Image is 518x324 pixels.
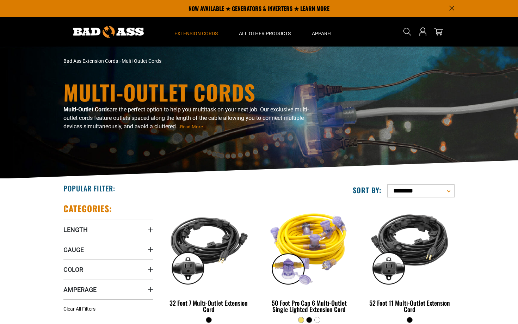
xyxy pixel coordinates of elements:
h2: Popular Filter: [63,184,115,193]
a: Bad Ass Extension Cords [63,58,118,64]
summary: Gauge [63,240,153,259]
summary: Apparel [301,17,344,47]
b: Multi-Outlet Cords [63,106,110,113]
span: Clear All Filters [63,306,95,312]
a: black 32 Foot 7 Multi-Outlet Extension Cord [164,203,254,317]
img: Bad Ass Extension Cords [73,26,144,38]
summary: Amperage [63,280,153,299]
nav: breadcrumbs [63,57,321,65]
summary: Extension Cords [164,17,228,47]
h1: Multi-Outlet Cords [63,81,321,103]
span: › [119,58,121,64]
span: Extension Cords [174,30,218,37]
h2: Categories: [63,203,112,214]
div: 32 Foot 7 Multi-Outlet Extension Cord [164,300,254,312]
div: 50 Foot Pro Cap 6 Multi-Outlet Single Lighted Extension Cord [264,300,354,312]
img: black [165,207,253,288]
a: yellow 50 Foot Pro Cap 6 Multi-Outlet Single Lighted Extension Cord [264,203,354,317]
label: Sort by: [353,185,382,195]
span: Length [63,226,88,234]
summary: Color [63,259,153,279]
span: Apparel [312,30,333,37]
span: All Other Products [239,30,291,37]
img: yellow [265,207,353,288]
span: are the perfect option to help you multitask on your next job. Our exclusive multi-outlet cords f... [63,106,309,130]
span: Gauge [63,246,84,254]
summary: Search [402,26,413,37]
span: Multi-Outlet Cords [122,58,161,64]
a: black 52 Foot 11 Multi-Outlet Extension Cord [365,203,455,317]
span: Amperage [63,286,97,294]
span: Read More [180,124,203,129]
div: 52 Foot 11 Multi-Outlet Extension Cord [365,300,455,312]
summary: All Other Products [228,17,301,47]
a: Clear All Filters [63,305,98,313]
span: Color [63,265,83,274]
img: black [365,207,454,288]
summary: Length [63,220,153,239]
